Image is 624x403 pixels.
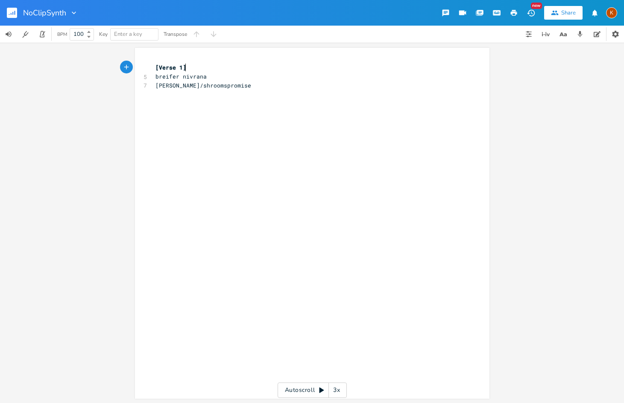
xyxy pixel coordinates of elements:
span: breifer nivrana [155,73,207,80]
div: Autoscroll [278,383,347,398]
button: K [606,3,617,23]
span: [PERSON_NAME]/shroomspromise [155,82,251,89]
button: New [522,5,539,20]
span: [Verse 1] [155,64,186,71]
div: BPM [57,32,67,37]
span: Enter a key [114,30,142,38]
button: Share [544,6,583,20]
span: NoClipSynth [23,9,66,17]
div: Share [561,9,576,17]
div: Kat [606,7,617,18]
div: Key [99,32,108,37]
div: New [531,3,542,9]
div: Transpose [164,32,187,37]
div: 3x [329,383,344,398]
